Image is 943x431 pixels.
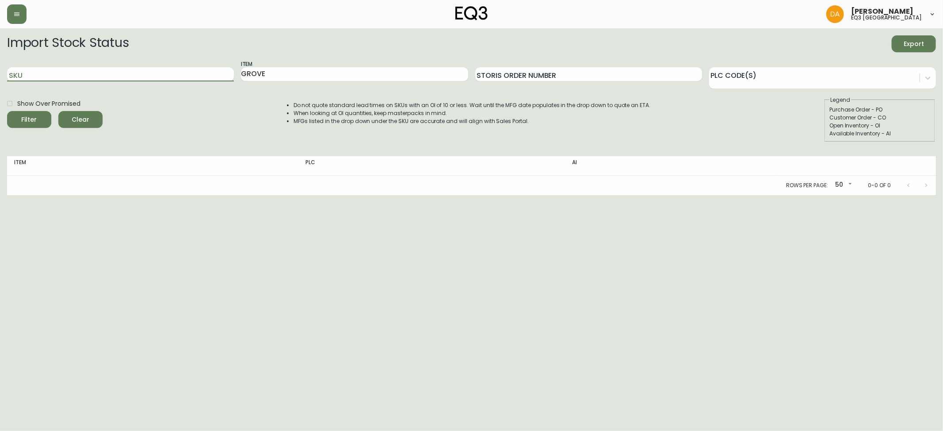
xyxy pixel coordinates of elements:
div: Available Inventory - AI [829,130,930,138]
div: Open Inventory - OI [829,122,930,130]
h2: Import Stock Status [7,35,129,52]
button: Export [892,35,936,52]
p: 0-0 of 0 [868,181,891,189]
img: dd1a7e8db21a0ac8adbf82b84ca05374 [826,5,844,23]
legend: Legend [829,96,851,104]
button: Filter [7,111,51,128]
h5: eq3 [GEOGRAPHIC_DATA] [851,15,922,20]
span: Clear [65,114,95,125]
span: Export [899,38,929,50]
span: [PERSON_NAME] [851,8,913,15]
span: Show Over Promised [17,99,80,108]
div: Filter [22,114,37,125]
li: When looking at OI quantities, keep masterpacks in mind. [294,109,651,117]
img: logo [455,6,488,20]
th: Item [7,156,298,176]
th: AI [565,156,778,176]
div: Customer Order - CO [829,114,930,122]
div: 50 [832,178,854,192]
div: Purchase Order - PO [829,106,930,114]
button: Clear [58,111,103,128]
p: Rows per page: [786,181,828,189]
li: Do not quote standard lead times on SKUs with an OI of 10 or less. Wait until the MFG date popula... [294,101,651,109]
li: MFGs listed in the drop down under the SKU are accurate and will align with Sales Portal. [294,117,651,125]
th: PLC [298,156,565,176]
